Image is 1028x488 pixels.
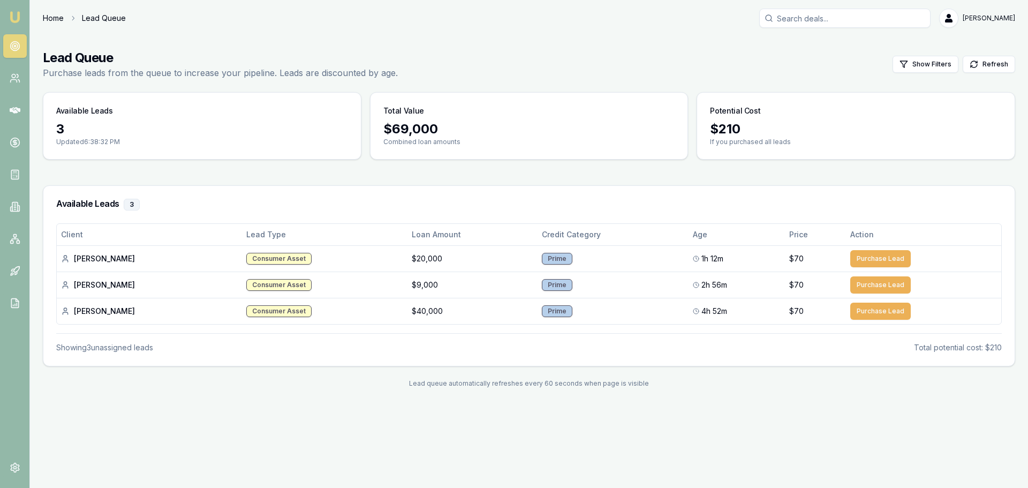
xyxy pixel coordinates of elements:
h3: Available Leads [56,106,113,116]
div: Showing 3 unassigned lead s [56,342,153,353]
div: $ 210 [710,121,1002,138]
div: Lead queue automatically refreshes every 60 seconds when page is visible [43,379,1015,388]
th: Lead Type [242,224,408,245]
nav: breadcrumb [43,13,126,24]
span: 4h 52m [701,306,727,317]
div: Total potential cost: $210 [914,342,1002,353]
a: Home [43,13,64,24]
span: [PERSON_NAME] [963,14,1015,22]
div: Prime [542,253,572,265]
h3: Total Value [383,106,424,116]
h3: Potential Cost [710,106,760,116]
span: $70 [789,306,804,317]
span: $70 [789,280,804,290]
th: Price [785,224,846,245]
span: 2h 56m [701,280,727,290]
th: Client [57,224,242,245]
button: Purchase Lead [850,250,911,267]
span: Lead Queue [82,13,126,24]
div: Prime [542,279,572,291]
button: Refresh [963,56,1015,73]
h3: Available Leads [56,199,1002,211]
p: Purchase leads from the queue to increase your pipeline. Leads are discounted by age. [43,66,398,79]
th: Credit Category [538,224,689,245]
img: emu-icon-u.png [9,11,21,24]
div: [PERSON_NAME] [61,306,238,317]
th: Action [846,224,1001,245]
td: $40,000 [407,298,537,324]
div: Consumer Asset [246,305,312,317]
div: [PERSON_NAME] [61,253,238,264]
th: Loan Amount [407,224,537,245]
div: 3 [124,199,140,211]
h1: Lead Queue [43,49,398,66]
div: Consumer Asset [246,279,312,291]
div: Consumer Asset [246,253,312,265]
div: Prime [542,305,572,317]
span: $70 [789,253,804,264]
div: [PERSON_NAME] [61,280,238,290]
td: $20,000 [407,245,537,272]
p: Combined loan amounts [383,138,675,146]
input: Search deals [759,9,931,28]
div: $ 69,000 [383,121,675,138]
span: 1h 12m [701,253,723,264]
p: If you purchased all leads [710,138,1002,146]
div: 3 [56,121,348,138]
th: Age [689,224,785,245]
button: Show Filters [893,56,958,73]
td: $9,000 [407,272,537,298]
button: Purchase Lead [850,276,911,294]
p: Updated 6:38:32 PM [56,138,348,146]
button: Purchase Lead [850,303,911,320]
